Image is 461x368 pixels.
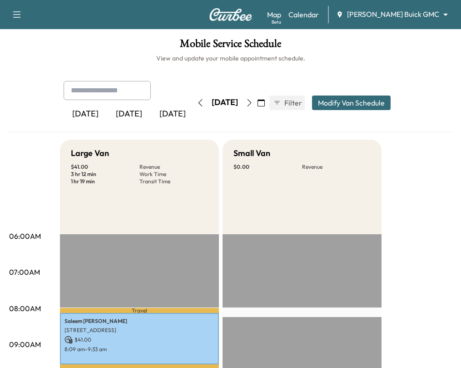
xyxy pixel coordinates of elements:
p: 3 hr 12 min [71,171,139,178]
div: [DATE] [64,104,107,125]
p: Work Time [139,171,208,178]
p: Revenue [302,163,371,171]
p: 07:00AM [9,267,40,277]
h1: Mobile Service Schedule [9,38,452,54]
p: Saleem [PERSON_NAME] [64,318,214,325]
button: Filter [269,96,305,110]
p: $ 41.00 [64,336,214,344]
h6: View and update your mobile appointment schedule. [9,54,452,63]
h5: Large Van [71,147,109,160]
a: MapBeta [267,9,281,20]
p: $ 41.00 [71,163,139,171]
p: 09:00AM [9,339,41,350]
p: Travel [60,308,219,313]
img: Curbee Logo [209,8,253,21]
div: Beta [272,19,281,25]
p: 8:09 am - 9:33 am [64,346,214,353]
span: Filter [284,97,301,108]
a: Calendar [288,9,319,20]
p: 06:00AM [9,231,41,242]
div: [DATE] [212,97,238,108]
div: [DATE] [107,104,151,125]
p: $ 0.00 [233,163,302,171]
div: [DATE] [151,104,194,125]
p: Revenue [139,163,208,171]
p: [STREET_ADDRESS] [64,327,214,334]
p: 1 hr 19 min [71,178,139,185]
p: Transit Time [139,178,208,185]
span: [PERSON_NAME] Buick GMC [347,9,439,20]
p: 08:00AM [9,303,41,314]
h5: Small Van [233,147,270,160]
button: Modify Van Schedule [312,96,391,110]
